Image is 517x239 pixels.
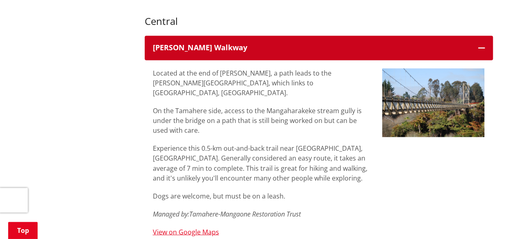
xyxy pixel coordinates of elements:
a: View on Google Maps [153,227,219,236]
h3: Central [145,4,493,27]
img: Alan Turner Walkway [382,68,485,137]
div: [PERSON_NAME] Walkway [153,44,470,52]
button: [PERSON_NAME] Walkway [145,36,493,60]
p: Located at the end of [PERSON_NAME], a path leads to the [PERSON_NAME][GEOGRAPHIC_DATA], which li... [153,68,370,98]
em: Tamahere-Mangaone Restoration Trust [189,209,301,218]
iframe: Messenger Launcher [479,205,509,234]
p: On the Tamahere side, access to the Mangaharakeke stream gully is under the bridge on a path that... [153,106,370,135]
p: Experience this 0.5-km out-and-back trail near [GEOGRAPHIC_DATA], [GEOGRAPHIC_DATA]. Generally co... [153,143,370,183]
a: Top [8,222,38,239]
p: Dogs are welcome, but must be on a leash. [153,191,370,201]
em: Managed by: [153,209,189,218]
